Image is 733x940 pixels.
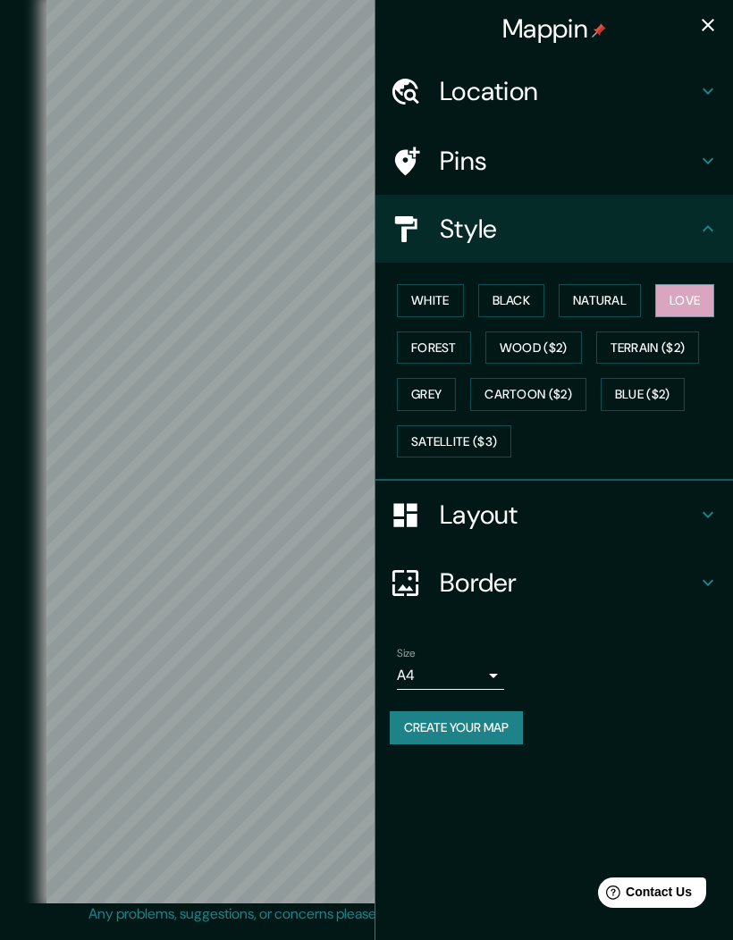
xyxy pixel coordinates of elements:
[397,425,511,458] button: Satellite ($3)
[440,213,697,245] h4: Style
[440,567,697,599] h4: Border
[596,332,700,365] button: Terrain ($2)
[601,378,685,411] button: Blue ($2)
[375,549,733,617] div: Border
[440,145,697,177] h4: Pins
[397,646,416,661] label: Size
[375,127,733,195] div: Pins
[485,332,582,365] button: Wood ($2)
[440,75,697,107] h4: Location
[375,195,733,263] div: Style
[397,332,471,365] button: Forest
[397,661,504,690] div: A4
[502,13,606,45] h4: Mappin
[574,870,713,920] iframe: Help widget launcher
[397,378,456,411] button: Grey
[375,481,733,549] div: Layout
[390,711,523,744] button: Create your map
[478,284,545,317] button: Black
[397,284,464,317] button: White
[592,23,606,38] img: pin-icon.png
[440,499,697,531] h4: Layout
[559,284,641,317] button: Natural
[375,57,733,125] div: Location
[88,903,638,925] p: Any problems, suggestions, or concerns please email .
[470,378,586,411] button: Cartoon ($2)
[655,284,714,317] button: Love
